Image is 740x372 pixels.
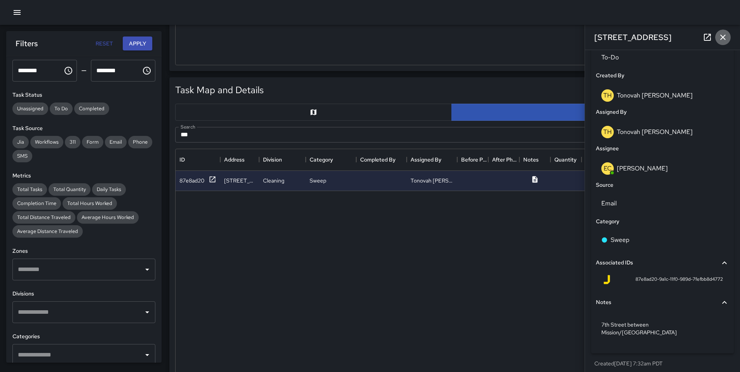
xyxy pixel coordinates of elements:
span: Total Tasks [12,186,47,193]
div: Notes [519,149,550,170]
button: 87e8ad20 [179,176,216,185]
span: Completed [74,105,109,112]
div: Completed By [356,149,407,170]
div: Form [82,136,103,148]
div: Before Photo [461,149,488,170]
div: Before Photo [457,149,488,170]
button: Apply [123,37,152,51]
span: Completion Time [12,200,61,207]
div: Category [310,149,333,170]
span: Total Quantity [49,186,91,193]
span: Workflows [30,139,63,145]
div: Division [259,149,306,170]
div: Assigned By [407,149,457,170]
svg: Map [310,108,317,116]
div: Email [105,136,127,148]
div: After Photo [488,149,519,170]
span: Form [82,139,103,145]
h6: Metrics [12,172,155,180]
button: Table [451,104,728,121]
div: Cleaning [263,177,284,184]
div: 311 [65,136,80,148]
button: Choose time, selected time is 11:59 PM [139,63,155,78]
div: Daily Tasks [92,183,126,196]
button: Reset [92,37,117,51]
div: Sweep [310,177,326,184]
span: Email [105,139,127,145]
div: ID [179,149,185,170]
button: Open [142,264,153,275]
button: Open [142,307,153,318]
div: Quantity [554,149,576,170]
div: SMS [12,150,32,162]
div: Unassigned [12,103,48,115]
span: Average Hours Worked [77,214,139,221]
div: Completed [74,103,109,115]
label: Search [181,123,195,130]
span: SMS [12,153,32,159]
div: Workflows [30,136,63,148]
div: ID [176,149,220,170]
div: Phone [128,136,152,148]
span: Total Distance Traveled [12,214,75,221]
h6: Task Status [12,91,155,99]
h6: Task Source [12,124,155,133]
div: Completion Time [12,197,61,210]
span: Daily Tasks [92,186,126,193]
button: Map [175,104,452,121]
div: Assigned By [411,149,441,170]
div: After Photo [492,149,519,170]
div: Address [224,149,245,170]
h6: Zones [12,247,155,256]
div: Total Distance Traveled [12,211,75,224]
span: 311 [65,139,80,145]
div: To Do [50,103,73,115]
div: Division [263,149,282,170]
span: To Do [50,105,73,112]
div: Total Hours Worked [63,197,117,210]
div: 121 7th Street [224,177,255,184]
h5: Task Map and Details [175,84,264,96]
div: Total Quantity [49,183,91,196]
span: Phone [128,139,152,145]
div: Average Distance Traveled [12,225,83,238]
div: Address [220,149,259,170]
div: Category [306,149,356,170]
div: Quantity [550,149,582,170]
div: Notes [523,149,539,170]
div: Tonovah Hillman [411,177,453,184]
button: Choose time, selected time is 12:00 AM [61,63,76,78]
div: Jia [12,136,29,148]
span: Average Distance Traveled [12,228,83,235]
h6: Categories [12,332,155,341]
span: Jia [12,139,29,145]
div: 87e8ad20 [179,177,204,184]
div: Total Tasks [12,183,47,196]
div: Completed By [360,149,395,170]
span: Unassigned [12,105,48,112]
span: Total Hours Worked [63,200,117,207]
div: Average Hours Worked [77,211,139,224]
h6: Filters [16,37,38,50]
button: Open [142,349,153,360]
h6: Divisions [12,290,155,298]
